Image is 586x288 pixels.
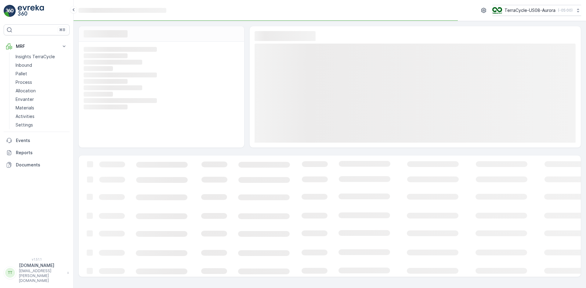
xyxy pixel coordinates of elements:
img: logo_light-DOdMpM7g.png [18,5,44,17]
a: Inbound [13,61,70,69]
a: Activities [13,112,70,121]
p: ⌘B [59,27,65,32]
p: Pallet [16,71,27,77]
a: Materials [13,104,70,112]
p: [EMAIL_ADDRESS][PERSON_NAME][DOMAIN_NAME] [19,268,64,283]
p: Materials [16,105,34,111]
a: Events [4,134,70,147]
p: Allocation [16,88,36,94]
a: Reports [4,147,70,159]
p: Settings [16,122,33,128]
p: MRF [16,43,57,49]
a: Insights TerraCycle [13,52,70,61]
a: Pallet [13,69,70,78]
p: Envanter [16,96,34,102]
img: image_ci7OI47.png [492,7,502,14]
button: TerraCycle-US08-Aurora(-05:00) [492,5,581,16]
span: v 1.51.1 [4,258,70,261]
img: logo [4,5,16,17]
p: Activities [16,113,34,119]
p: Insights TerraCycle [16,54,55,60]
button: MRF [4,40,70,52]
a: Settings [13,121,70,129]
a: Process [13,78,70,87]
div: TT [5,268,15,278]
a: Allocation [13,87,70,95]
p: TerraCycle-US08-Aurora [505,7,555,13]
p: Inbound [16,62,32,68]
a: Envanter [13,95,70,104]
a: Documents [4,159,70,171]
p: Documents [16,162,67,168]
p: Events [16,137,67,144]
p: Process [16,79,32,85]
button: TT[DOMAIN_NAME][EMAIL_ADDRESS][PERSON_NAME][DOMAIN_NAME] [4,262,70,283]
p: [DOMAIN_NAME] [19,262,64,268]
p: Reports [16,150,67,156]
p: ( -05:00 ) [558,8,573,13]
